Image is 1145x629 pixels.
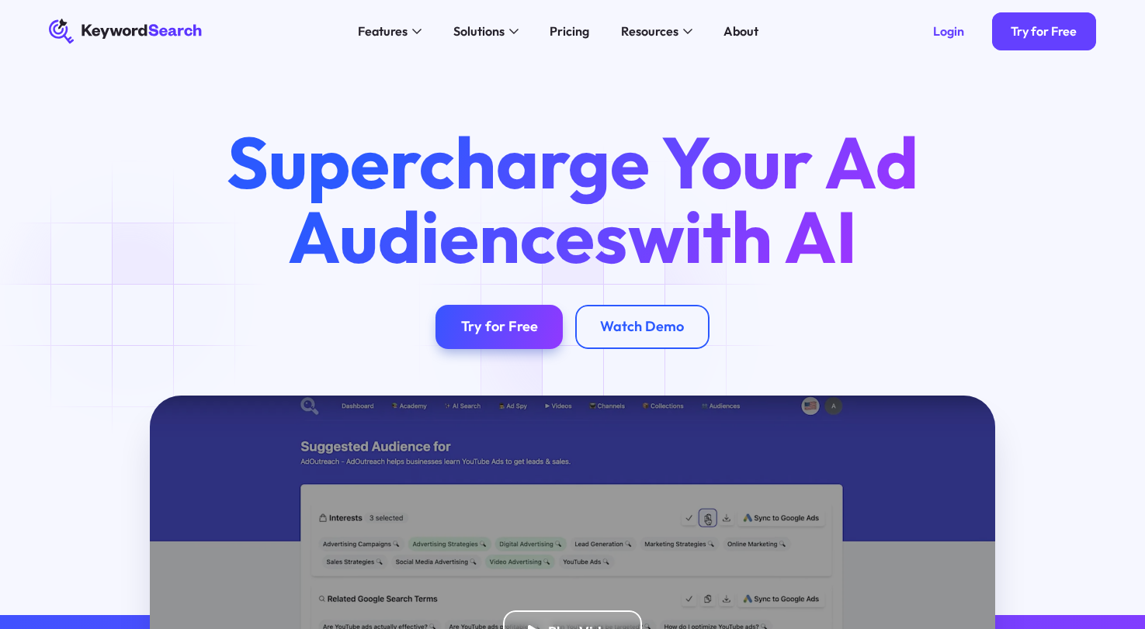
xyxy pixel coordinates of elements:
[550,22,589,40] div: Pricing
[540,19,599,43] a: Pricing
[628,191,857,282] span: with AI
[914,12,983,50] a: Login
[461,318,538,336] div: Try for Free
[723,22,758,40] div: About
[933,23,964,39] div: Login
[714,19,768,43] a: About
[621,22,678,40] div: Resources
[992,12,1095,50] a: Try for Free
[196,125,949,273] h1: Supercharge Your Ad Audiences
[1011,23,1077,39] div: Try for Free
[600,318,684,336] div: Watch Demo
[358,22,408,40] div: Features
[435,305,563,349] a: Try for Free
[453,22,505,40] div: Solutions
